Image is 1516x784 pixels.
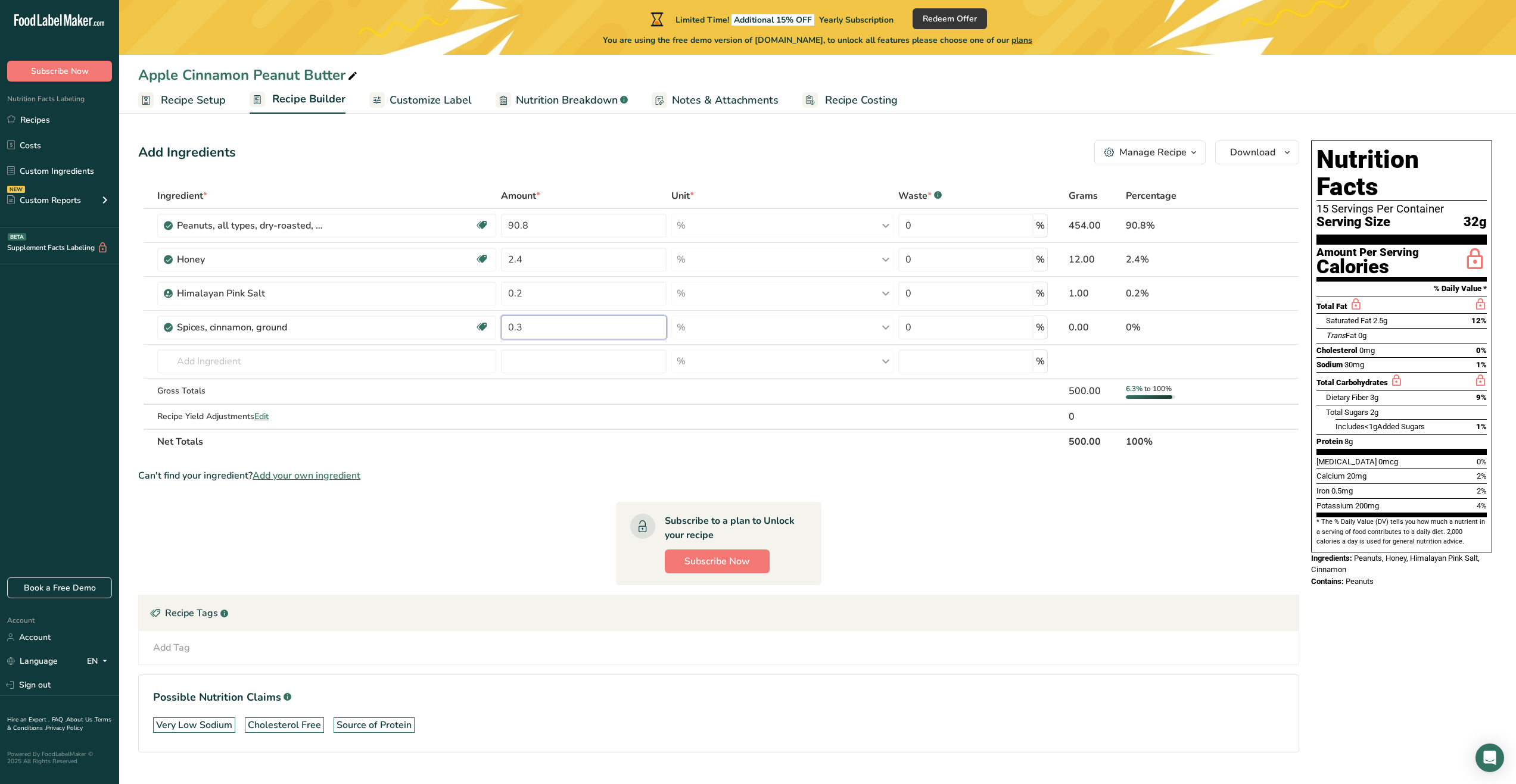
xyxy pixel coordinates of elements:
div: Honey [177,252,326,267]
div: Can't find your ingredient? [138,468,1299,483]
button: Manage Recipe [1094,140,1206,164]
div: Amount Per Serving [1316,247,1419,258]
div: Cholesterol Free [248,718,321,732]
button: Subscribe Now [7,61,112,82]
span: Yearly Subscription [819,14,894,26]
div: 0 [1069,410,1121,424]
a: Nutrition Breakdown [496,87,628,114]
span: 0mg [1359,346,1375,355]
th: 100% [1123,429,1238,454]
a: Customize Label [369,87,472,114]
span: 2% [1477,471,1487,480]
span: 0% [1477,457,1487,466]
span: Ingredient [157,189,207,203]
div: Recipe Tags [139,595,1299,631]
a: Recipe Setup [138,87,226,114]
span: Recipe Costing [825,92,898,108]
div: Limited Time! [648,12,894,26]
span: Recipe Builder [272,91,345,107]
span: Total Sugars [1326,408,1368,417]
a: Recipe Costing [802,87,898,114]
span: Ingredients: [1311,554,1352,563]
div: 12.00 [1069,252,1121,267]
a: Terms & Conditions . [7,716,111,732]
div: Apple Cinnamon Peanut Butter [138,64,360,86]
span: 20mg [1347,471,1366,480]
h1: Nutrition Facts [1316,146,1487,201]
div: 2.4% [1126,252,1235,267]
span: Percentage [1126,189,1176,203]
div: Open Intercom Messenger [1475,744,1504,772]
a: Book a Free Demo [7,577,112,598]
span: Contains: [1311,577,1344,586]
h1: Possible Nutrition Claims [153,689,1284,705]
span: Edit [254,411,269,422]
span: Iron [1316,486,1330,495]
span: 2.5g [1373,316,1387,325]
th: 500.00 [1066,429,1123,454]
span: 6.3% [1126,384,1143,393]
span: Subscribe Now [684,554,750,569]
button: Redeem Offer [913,8,987,29]
div: Add Tag [153,641,190,655]
span: 32g [1464,215,1487,230]
section: * The % Daily Value (DV) tells you how much a nutrient in a serving of food contributes to a dail... [1316,517,1487,546]
div: Calories [1316,258,1419,276]
span: Calcium [1316,471,1345,480]
span: Notes & Attachments [672,92,779,108]
span: Recipe Setup [161,92,226,108]
span: 0% [1476,346,1487,355]
div: 1.00 [1069,286,1121,301]
div: Spices, cinnamon, ground [177,320,326,335]
a: Language [7,651,58,671]
input: Add Ingredient [157,349,496,373]
span: Grams [1069,189,1098,203]
span: Total Fat [1316,302,1347,311]
div: Peanuts, all types, dry-roasted, without salt [177,218,326,233]
span: Serving Size [1316,215,1390,230]
a: Recipe Builder [250,86,345,114]
div: Add Ingredients [138,143,236,163]
span: 3g [1370,393,1378,402]
th: Net Totals [155,429,1066,454]
i: Trans [1326,331,1346,340]
span: You are using the free demo version of [DOMAIN_NAME], to unlock all features please choose one of... [603,34,1032,46]
div: Manage Recipe [1119,145,1187,160]
span: Dietary Fiber [1326,393,1368,402]
span: Additional 15% OFF [731,14,814,26]
span: Customize Label [390,92,472,108]
div: 0.00 [1069,320,1121,335]
span: Saturated Fat [1326,316,1371,325]
div: 454.00 [1069,218,1121,233]
div: Recipe Yield Adjustments [157,410,496,423]
div: Himalayan Pink Salt [177,286,326,301]
div: EN [87,654,112,669]
button: Download [1215,140,1299,164]
div: 90.8% [1126,218,1235,233]
span: 0g [1358,331,1366,340]
span: 200mg [1355,501,1379,510]
span: Redeem Offer [923,13,977,25]
div: Custom Reports [7,194,81,207]
span: Amount [501,189,540,203]
span: Download [1230,145,1275,160]
span: 0mcg [1378,457,1398,466]
span: 30mg [1344,360,1364,369]
span: 1% [1476,360,1487,369]
span: Peanuts [1346,577,1374,586]
div: 0.2% [1126,286,1235,301]
span: 12% [1471,316,1487,325]
span: Fat [1326,331,1356,340]
span: 4% [1477,501,1487,510]
div: Source of Protein [337,718,412,732]
span: to 100% [1144,384,1172,393]
span: 9% [1476,393,1487,402]
button: Subscribe Now [665,549,770,573]
div: Gross Totals [157,385,496,397]
span: [MEDICAL_DATA] [1316,457,1377,466]
span: <1g [1365,422,1377,431]
div: Waste [898,189,942,203]
span: 8g [1344,437,1353,446]
div: BETA [8,233,26,240]
span: Cholesterol [1316,346,1358,355]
